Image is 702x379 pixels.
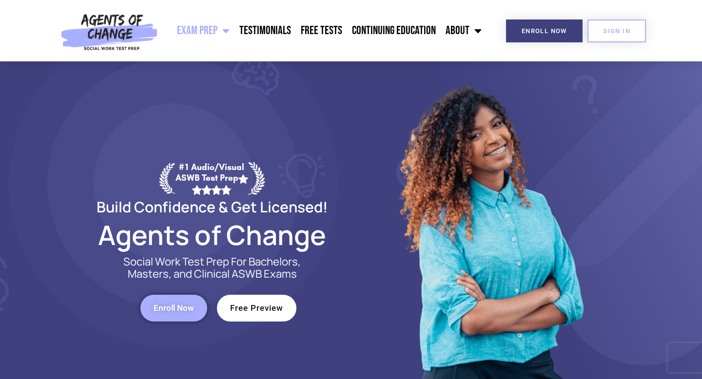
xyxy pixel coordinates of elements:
span: SIGN IN [603,28,630,34]
a: Continuing Education [347,19,441,43]
a: SIGN IN [587,19,646,42]
h2: Build Confidence & Get Licensed! [73,200,351,214]
h2: Agents of Change [73,224,351,246]
nav: Menu [162,19,487,43]
a: Exam Prep [172,19,234,43]
a: Testimonials [234,19,296,43]
a: Enroll Now [506,19,583,42]
p: Social Work Test Prep For Bachelors, Masters, and Clinical ASWB Exams [112,256,312,280]
a: About [441,19,487,43]
a: Free Tests [296,19,347,43]
span: Enroll Now [522,28,567,34]
span: Enroll Now [154,304,194,312]
a: Enroll Now [140,295,207,322]
div: #1 Audio/Visual ASWB Test Prep [175,162,248,194]
a: Free Preview [217,295,296,322]
span: Free Preview [230,304,283,312]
